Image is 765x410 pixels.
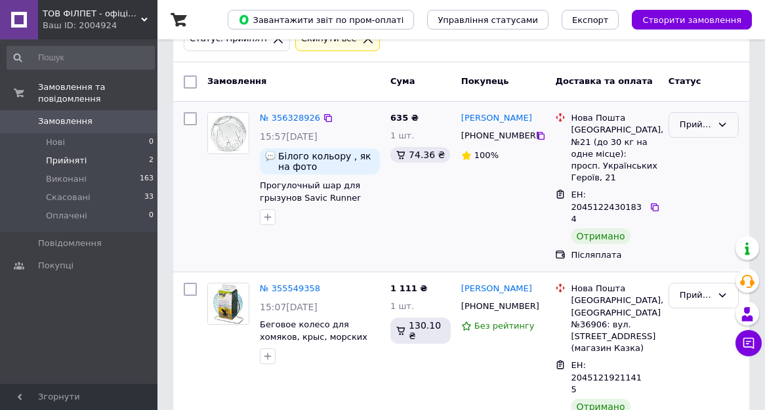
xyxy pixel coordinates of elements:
span: Покупець [461,76,509,86]
span: Створити замовлення [642,15,741,25]
span: 15:07[DATE] [260,302,318,312]
span: 1 шт. [390,131,414,140]
button: Експорт [562,10,619,30]
span: Прийняті [46,155,87,167]
span: ЕН: 20451219211415 [571,360,642,394]
a: Створити замовлення [619,14,752,24]
span: 33 [144,192,154,203]
div: Отримано [571,228,630,244]
span: Покупці [38,260,73,272]
span: Оплачені [46,210,87,222]
a: [PERSON_NAME] [461,112,532,125]
span: 2 [149,155,154,167]
a: Фото товару [207,283,249,325]
span: ТОВ ФІЛПЕТ - офіційний дистриб'ютор [43,8,141,20]
span: Повідомлення [38,237,102,249]
span: Cума [390,76,415,86]
div: [PHONE_NUMBER] [459,298,535,315]
span: Виконані [46,173,87,185]
span: Замовлення [207,76,266,86]
span: Завантажити звіт по пром-оплаті [238,14,403,26]
span: Статус [669,76,701,86]
span: Білого кольору , як на фото [278,151,375,172]
div: [PHONE_NUMBER] [459,127,535,144]
span: Нові [46,136,65,148]
img: Фото товару [208,113,249,154]
a: Прогулочный шар для грызунов Savic Runner Small диаметр 25 см (198) [260,180,378,215]
div: Післяплата [571,249,657,261]
span: 635 ₴ [390,113,419,123]
span: 15:57[DATE] [260,131,318,142]
a: [PERSON_NAME] [461,283,532,295]
span: 0 [149,136,154,148]
input: Пошук [7,46,155,70]
div: Ваш ID: 2004924 [43,20,157,31]
span: ЕН: 20451224301834 [571,190,642,224]
div: Прийнято [680,289,712,302]
div: Прийнято [680,118,712,132]
span: Експорт [572,15,609,25]
span: 1 111 ₴ [390,283,427,293]
span: Замовлення [38,115,93,127]
button: Управління статусами [427,10,548,30]
img: Фото товару [208,283,249,324]
a: Фото товару [207,112,249,154]
button: Завантажити звіт по пром-оплаті [228,10,414,30]
div: Нова Пошта [571,112,657,124]
a: № 355549358 [260,283,320,293]
span: Без рейтингу [474,321,535,331]
div: Нова Пошта [571,283,657,295]
span: Скасовані [46,192,91,203]
a: Беговое колесо для хомяков, крыс, морских свинок Savic Rolly Giant+Stand (178) [260,319,367,366]
div: 74.36 ₴ [390,147,450,163]
a: № 356328926 [260,113,320,123]
span: Замовлення та повідомлення [38,81,157,105]
span: 163 [140,173,154,185]
span: Управління статусами [438,15,538,25]
div: [GEOGRAPHIC_DATA], №21 (до 30 кг на одне місце): просп. Українських Героїв, 21 [571,124,657,184]
button: Чат з покупцем [735,330,762,356]
div: 130.10 ₴ [390,318,451,344]
img: :speech_balloon: [265,151,276,161]
span: 1 шт. [390,301,414,311]
button: Створити замовлення [632,10,752,30]
span: 0 [149,210,154,222]
div: [GEOGRAPHIC_DATA], [GEOGRAPHIC_DATA] №36906: вул. [STREET_ADDRESS] (магазин Казка) [571,295,657,354]
span: 100% [474,150,499,160]
span: Доставка та оплата [555,76,652,86]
